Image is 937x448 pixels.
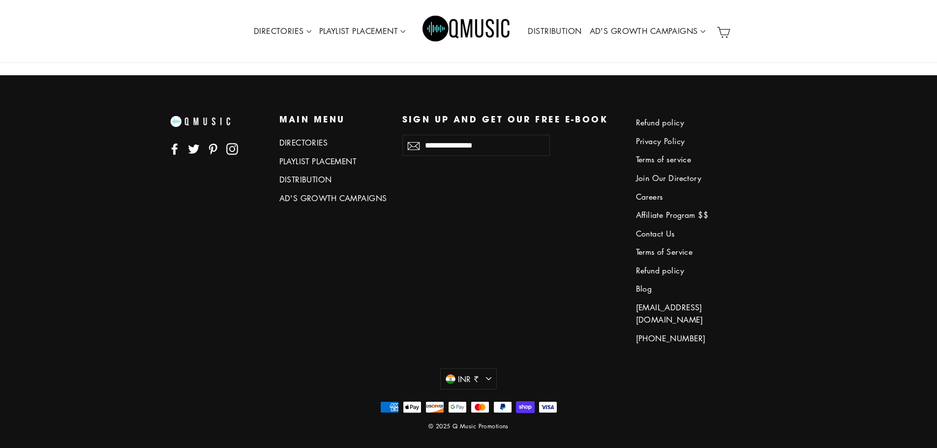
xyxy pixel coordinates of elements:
a: AD'S GROWTH CAMPAIGNS [586,20,709,43]
a: Privacy Policy [636,133,744,149]
a: [EMAIL_ADDRESS][DOMAIN_NAME] [636,299,744,329]
a: DISTRIBUTION [524,20,585,43]
a: Blog [636,281,744,297]
p: Main menu [279,115,388,125]
a: Refund policy [636,263,744,279]
a: Contact Us [636,226,744,242]
a: Terms of service [636,151,744,168]
a: AD'S GROWTH CAMPAIGNS [279,190,388,207]
button: INR ₹ [440,368,497,389]
div: Primary [221,2,713,60]
span: INR ₹ [455,374,479,385]
a: Affiliate Program $$ [636,207,744,223]
a: DISTRIBUTION [279,172,388,188]
img: Q music promotions ¬ blogs radio spotify playlist placement [169,115,232,128]
a: PLAYLIST PLACEMENT [279,153,388,170]
div: © 2025 Q Music Promotions [179,421,759,431]
p: Sign up and get our FREE e-book [402,115,621,125]
a: [PHONE_NUMBER] [636,330,744,347]
a: DIRECTORIES [279,135,388,151]
a: Terms of Service [636,244,744,260]
img: Q Music Promotions [423,9,511,53]
a: Join Our Directory [636,170,744,186]
a: PLAYLIST PLACEMENT [315,20,410,43]
a: DIRECTORIES [250,20,315,43]
a: Careers [636,189,744,205]
a: Refund policy [636,115,744,131]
